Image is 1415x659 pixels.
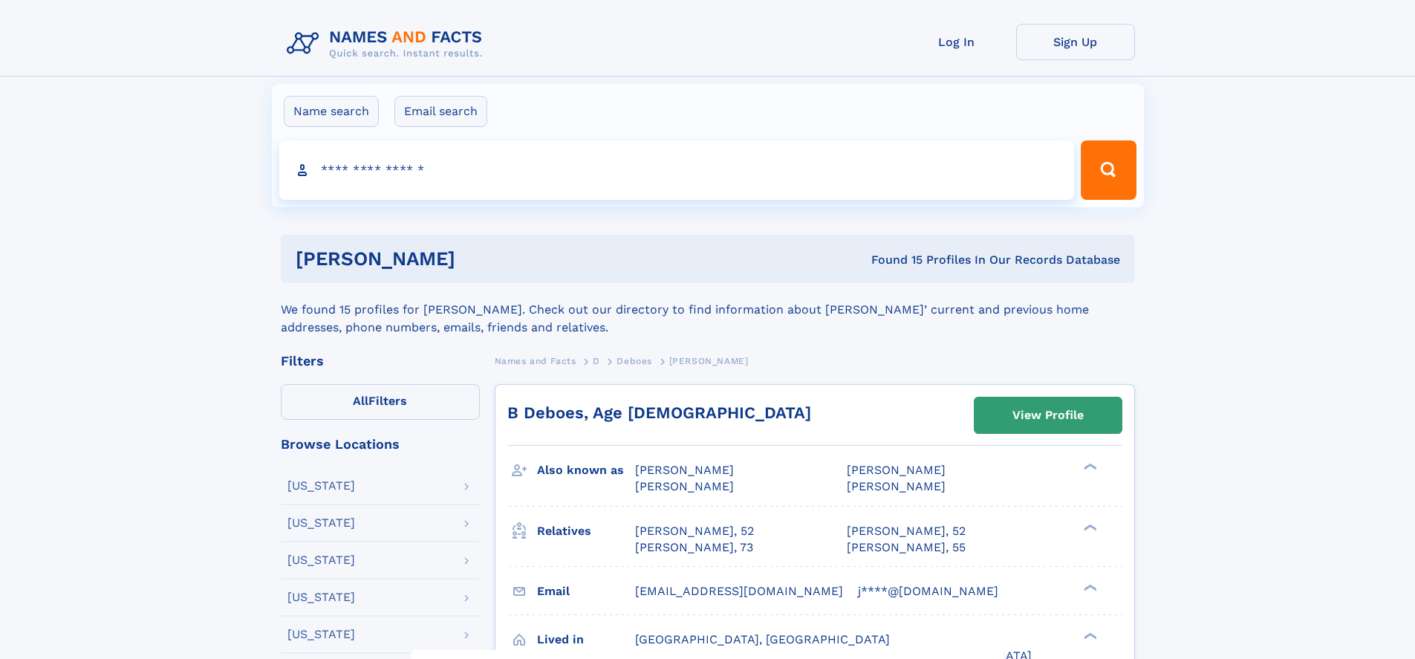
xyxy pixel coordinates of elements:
[847,523,966,539] a: [PERSON_NAME], 52
[281,354,480,368] div: Filters
[394,96,487,127] label: Email search
[507,403,811,422] a: B Deboes, Age [DEMOGRAPHIC_DATA]
[593,356,600,366] span: D
[281,438,480,451] div: Browse Locations
[635,539,753,556] a: [PERSON_NAME], 73
[847,479,946,493] span: [PERSON_NAME]
[495,351,576,370] a: Names and Facts
[279,140,1075,200] input: search input
[287,554,355,566] div: [US_STATE]
[1080,462,1098,472] div: ❯
[617,356,652,366] span: Deboes
[1012,398,1084,432] div: View Profile
[1080,582,1098,592] div: ❯
[287,591,355,603] div: [US_STATE]
[281,24,495,64] img: Logo Names and Facts
[281,283,1135,337] div: We found 15 profiles for [PERSON_NAME]. Check out our directory to find information about [PERSON...
[281,384,480,420] label: Filters
[1081,140,1136,200] button: Search Button
[537,579,635,604] h3: Email
[537,627,635,652] h3: Lived in
[537,519,635,544] h3: Relatives
[635,632,890,646] span: [GEOGRAPHIC_DATA], [GEOGRAPHIC_DATA]
[617,351,652,370] a: Deboes
[1016,24,1135,60] a: Sign Up
[669,356,749,366] span: [PERSON_NAME]
[284,96,379,127] label: Name search
[1080,522,1098,532] div: ❯
[593,351,600,370] a: D
[635,479,734,493] span: [PERSON_NAME]
[287,629,355,640] div: [US_STATE]
[296,250,663,268] h1: [PERSON_NAME]
[635,584,843,598] span: [EMAIL_ADDRESS][DOMAIN_NAME]
[537,458,635,483] h3: Also known as
[287,480,355,492] div: [US_STATE]
[1080,631,1098,640] div: ❯
[975,397,1122,433] a: View Profile
[635,523,754,539] a: [PERSON_NAME], 52
[635,463,734,477] span: [PERSON_NAME]
[847,463,946,477] span: [PERSON_NAME]
[663,252,1120,268] div: Found 15 Profiles In Our Records Database
[897,24,1016,60] a: Log In
[287,517,355,529] div: [US_STATE]
[353,394,368,408] span: All
[847,539,966,556] a: [PERSON_NAME], 55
